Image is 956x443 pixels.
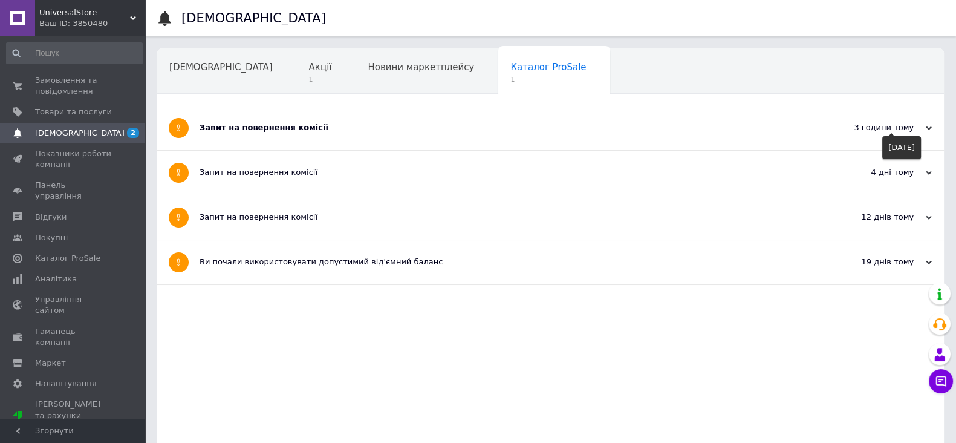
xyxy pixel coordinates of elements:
[929,369,953,393] button: Чат з покупцем
[811,122,932,133] div: 3 години тому
[200,257,811,267] div: Ви почали використовувати допустимий від'ємний баланс
[200,122,811,133] div: Запит на повернення комісії
[510,75,586,84] span: 1
[200,167,811,178] div: Запит на повернення комісії
[35,253,100,264] span: Каталог ProSale
[35,128,125,139] span: [DEMOGRAPHIC_DATA]
[35,107,112,117] span: Товари та послуги
[368,62,474,73] span: Новини маркетплейсу
[181,11,326,25] h1: [DEMOGRAPHIC_DATA]
[39,7,130,18] span: UniversalStore
[169,62,273,73] span: [DEMOGRAPHIC_DATA]
[35,75,112,97] span: Замовлення та повідомлення
[35,326,112,348] span: Гаманець компанії
[35,358,66,369] span: Маркет
[35,294,112,316] span: Управління сайтом
[35,399,112,432] span: [PERSON_NAME] та рахунки
[510,62,586,73] span: Каталог ProSale
[39,18,145,29] div: Ваш ID: 3850480
[811,167,932,178] div: 4 дні тому
[882,136,921,159] div: [DATE]
[35,274,77,284] span: Аналітика
[200,212,811,223] div: Запит на повернення комісії
[35,378,97,389] span: Налаштування
[6,42,143,64] input: Пошук
[127,128,139,138] span: 2
[309,62,332,73] span: Акції
[35,148,112,170] span: Показники роботи компанії
[811,212,932,223] div: 12 днів тому
[35,232,68,243] span: Покупці
[35,212,67,223] span: Відгуки
[309,75,332,84] span: 1
[811,257,932,267] div: 19 днів тому
[35,180,112,202] span: Панель управління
